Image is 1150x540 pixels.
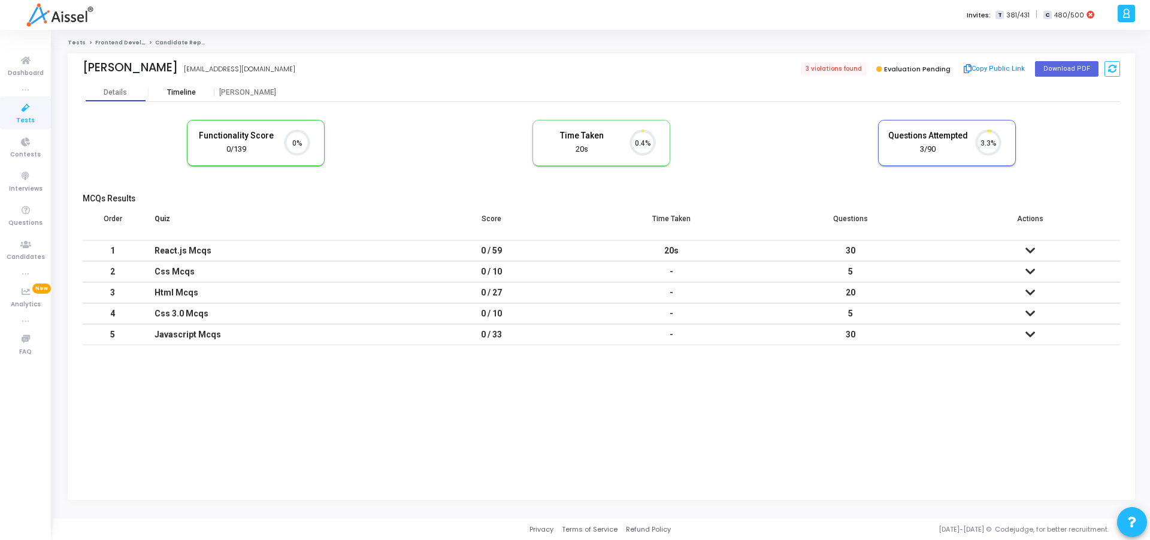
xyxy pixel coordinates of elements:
div: [DATE]-[DATE] © Codejudge, for better recruitment. [671,524,1135,535]
div: [PERSON_NAME] [214,88,280,97]
td: 4 [83,303,143,324]
div: 0/139 [196,144,277,155]
div: React.js Mcqs [155,241,390,261]
span: 480/500 [1054,10,1084,20]
td: 1 [83,240,143,261]
div: - [594,325,749,345]
span: Interviews [9,184,43,194]
a: Refund Policy [626,524,671,535]
th: Quiz [143,207,402,240]
a: Terms of Service [562,524,618,535]
a: Privacy [529,524,553,535]
a: Frontend Developer [95,39,156,46]
span: Tests [16,116,35,126]
span: T [995,11,1003,20]
td: 3 [83,282,143,303]
button: Copy Public Link [960,60,1029,78]
div: [PERSON_NAME] [83,61,178,74]
td: 5 [83,324,143,345]
span: 3 violations found [801,62,867,76]
div: Css 3.0 Mcqs [155,304,390,324]
td: 5 [761,303,941,324]
span: New [32,283,51,294]
td: 2 [83,261,143,282]
label: Invites: [967,10,991,20]
td: 0 / 27 [402,282,582,303]
a: Tests [68,39,86,46]
span: Contests [10,150,41,160]
div: - [594,283,749,303]
td: 0 / 10 [402,261,582,282]
div: Javascript Mcqs [155,325,390,345]
span: Evaluation Pending [884,64,951,74]
div: - [594,262,749,282]
th: Score [402,207,582,240]
h5: Time Taken [542,131,622,141]
span: C [1043,11,1051,20]
span: Analytics [11,300,41,310]
button: Download PDF [1035,61,1098,77]
h5: Functionality Score [196,131,277,141]
div: 3/90 [888,144,968,155]
td: 0 / 59 [402,240,582,261]
td: 20 [761,282,941,303]
td: 30 [761,240,941,261]
th: Questions [761,207,941,240]
th: Order [83,207,143,240]
nav: breadcrumb [68,39,1135,47]
h5: MCQs Results [83,194,1120,204]
td: 30 [761,324,941,345]
div: 20s [594,241,749,261]
span: Candidates [7,252,45,263]
span: FAQ [19,347,32,357]
td: 5 [761,261,941,282]
td: 0 / 33 [402,324,582,345]
div: Html Mcqs [155,283,390,303]
span: Candidate Report [155,39,210,46]
div: - [594,304,749,324]
span: 381/431 [1006,10,1030,20]
div: Details [104,88,127,97]
h5: Questions Attempted [888,131,968,141]
img: logo [26,3,93,27]
th: Time Taken [582,207,761,240]
th: Actions [940,207,1120,240]
td: 0 / 10 [402,303,582,324]
span: | [1036,8,1037,21]
div: Timeline [167,88,196,97]
div: 20s [542,144,622,155]
div: [EMAIL_ADDRESS][DOMAIN_NAME] [184,64,295,74]
span: Dashboard [8,68,44,79]
span: Questions [8,218,43,228]
div: Css Mcqs [155,262,390,282]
